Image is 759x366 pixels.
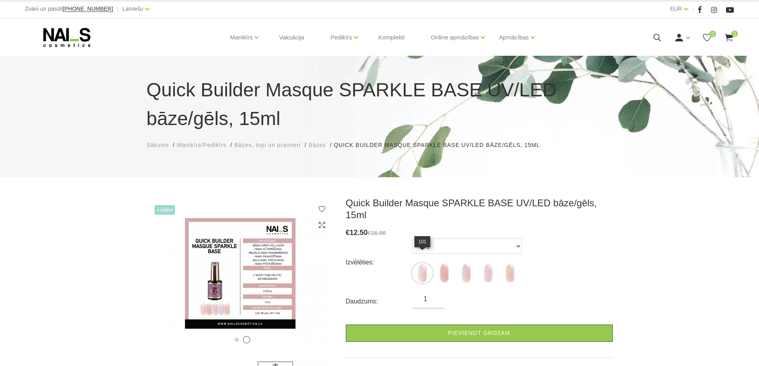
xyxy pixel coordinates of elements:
[346,256,413,269] div: Izvēlēties:
[234,142,300,148] span: Bāzes, topi un praimeri
[330,22,352,53] a: Pedikīrs
[147,76,613,133] h1: Quick Builder Masque SPARKLE BASE UV/LED bāze/gēls, 15ml
[243,336,250,343] button: 2 of 2
[234,141,300,149] a: Bāzes, topi un praimeri
[431,22,479,53] a: Online apmācības
[155,205,175,215] span: +Video
[63,6,113,12] a: [PHONE_NUMBER]
[670,4,682,14] a: EUR
[346,295,413,308] div: Daudzums:
[499,22,529,53] a: Apmācības
[702,33,712,43] a: 0
[372,18,411,57] a: Komplekti
[500,263,520,283] img: ...
[732,31,738,37] span: 0
[25,4,113,14] div: Zvani un pasūti
[346,325,613,342] a: Pievienot grozam
[710,31,716,37] span: 0
[346,197,613,221] h3: Quick Builder Masque SPARKLE BASE UV/LED bāze/gēls, 15ml
[177,141,226,149] a: Manikīrs/Pedikīrs
[308,141,326,149] a: Bāzes
[147,197,334,350] img: ...
[724,33,734,43] a: 0
[350,229,368,237] span: 12.50
[235,338,239,342] button: 1 of 2
[147,141,169,149] a: Sākums
[434,263,454,283] img: ...
[692,4,694,14] span: |
[147,142,169,148] span: Sākums
[368,229,386,236] s: €16.90
[308,142,326,148] span: Bāzes
[230,22,253,53] a: Manikīrs
[117,4,119,14] span: |
[412,263,432,283] img: ...
[177,142,226,148] span: Manikīrs/Pedikīrs
[123,4,143,14] a: Latviešu
[478,263,498,283] img: ...
[334,141,548,149] li: Quick Builder Masque SPARKLE BASE UV/LED bāze/gēls, 15ml
[273,18,310,57] a: Vaksācija
[346,229,350,237] span: €
[456,263,476,283] img: ...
